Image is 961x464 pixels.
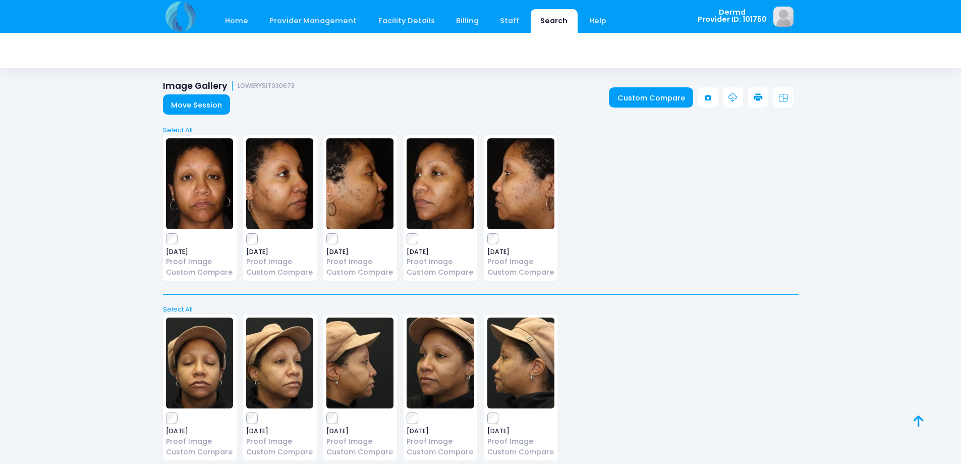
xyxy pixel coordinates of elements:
[166,436,233,447] a: Proof Image
[246,318,313,408] img: image
[487,447,554,457] a: Custom Compare
[159,304,802,315] a: Select All
[368,9,444,33] a: Facility Details
[407,249,474,255] span: [DATE]
[246,138,313,229] img: image
[246,428,313,434] span: [DATE]
[487,436,554,447] a: Proof Image
[326,249,393,255] span: [DATE]
[487,249,554,255] span: [DATE]
[407,436,474,447] a: Proof Image
[246,249,313,255] span: [DATE]
[579,9,616,33] a: Help
[487,138,554,229] img: image
[326,318,393,408] img: image
[159,125,802,135] a: Select All
[446,9,488,33] a: Billing
[407,267,474,278] a: Custom Compare
[326,138,393,229] img: image
[487,318,554,408] img: image
[609,87,693,108] a: Custom Compare
[163,81,295,91] h1: Image Gallery
[163,94,231,115] a: Move Session
[166,138,233,229] img: image
[246,436,313,447] a: Proof Image
[407,428,474,434] span: [DATE]
[407,256,474,267] a: Proof Image
[326,267,393,278] a: Custom Compare
[773,7,794,27] img: image
[166,318,233,408] img: image
[326,256,393,267] a: Proof Image
[487,428,554,434] span: [DATE]
[246,447,313,457] a: Custom Compare
[326,428,393,434] span: [DATE]
[487,267,554,278] a: Custom Compare
[487,256,554,267] a: Proof Image
[698,9,767,23] span: Dermd Provider ID: 101750
[166,428,233,434] span: [DATE]
[260,9,367,33] a: Provider Management
[490,9,529,33] a: Staff
[238,82,295,90] small: LOWERYSIT030673
[407,447,474,457] a: Custom Compare
[407,138,474,229] img: image
[166,267,233,278] a: Custom Compare
[531,9,578,33] a: Search
[246,256,313,267] a: Proof Image
[166,256,233,267] a: Proof Image
[407,318,474,408] img: image
[246,267,313,278] a: Custom Compare
[326,447,393,457] a: Custom Compare
[215,9,258,33] a: Home
[326,436,393,447] a: Proof Image
[166,447,233,457] a: Custom Compare
[166,249,233,255] span: [DATE]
